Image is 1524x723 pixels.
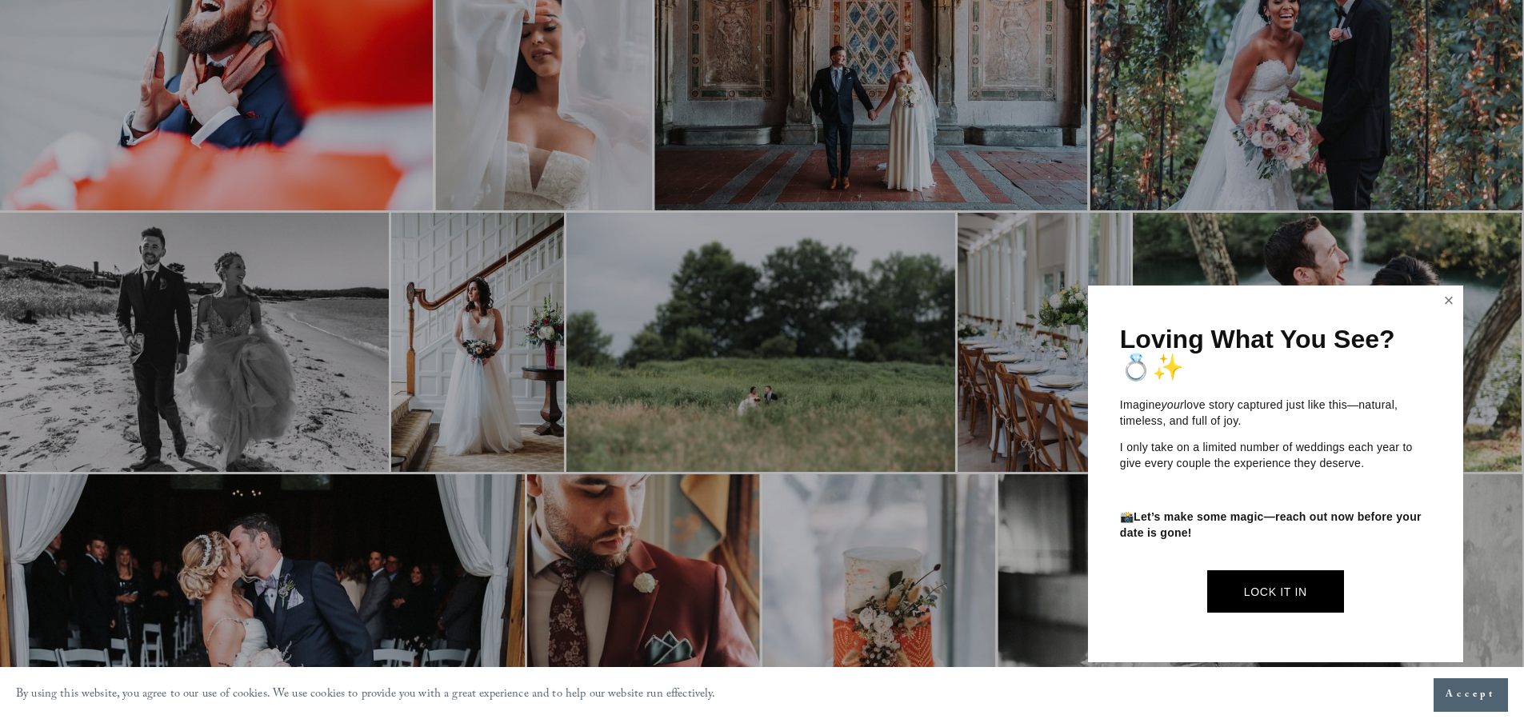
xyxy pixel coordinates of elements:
h1: Loving What You See? 💍✨ [1120,326,1431,381]
p: 📸 [1120,509,1431,541]
p: I only take on a limited number of weddings each year to give every couple the experience they de... [1120,440,1431,471]
p: By using this website, you agree to our use of cookies. We use cookies to provide you with a grea... [16,684,716,707]
button: Accept [1434,678,1508,712]
strong: Let’s make some magic—reach out now before your date is gone! [1120,510,1425,539]
span: Accept [1446,687,1496,703]
a: Close [1437,288,1461,314]
p: Imagine love story captured just like this—natural, timeless, and full of joy. [1120,397,1431,429]
a: Lock It In [1207,570,1344,613]
em: your [1162,398,1184,411]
